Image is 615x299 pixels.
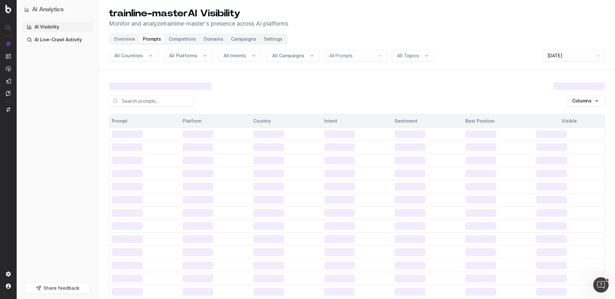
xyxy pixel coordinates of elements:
[22,35,93,45] a: AI Live-Crawl Activity
[24,282,91,294] button: Share feedback
[6,271,11,277] img: Setting
[165,35,200,44] button: Competitors
[6,91,11,96] img: Assist
[22,22,93,32] a: AI Visibility
[593,277,609,293] iframe: Intercom live chat
[5,5,11,13] img: Botify logo
[109,8,288,19] h1: trainline-master AI Visibility
[536,118,602,124] div: Visible
[112,118,177,124] div: Prompt
[114,53,143,59] span: All Countries
[253,118,319,124] div: Country
[169,53,197,59] span: All Platforms
[6,53,11,59] img: Intelligence
[6,66,11,71] img: Activation
[6,41,11,46] img: Analytics
[6,284,11,289] img: My account
[224,53,246,59] span: All Intents
[109,19,288,28] p: Monitor and analyze trainline-master 's presence across AI platforms
[24,5,91,14] button: AI Analytics
[6,78,11,84] img: Studio
[6,107,10,112] img: Switch project
[109,95,193,107] input: Search prompts...
[110,35,139,44] button: Overview
[324,118,390,124] div: Intent
[227,35,260,44] button: Campaigns
[183,118,248,124] div: Platform
[395,118,460,124] div: Sentiment
[32,5,64,14] h1: AI Analytics
[200,35,227,44] button: Domains
[397,53,419,59] span: All Topics
[272,53,304,59] span: All Campaigns
[567,95,605,107] button: Columns
[260,35,286,44] button: Settings
[465,118,531,124] div: Best Position
[139,35,165,44] button: Prompts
